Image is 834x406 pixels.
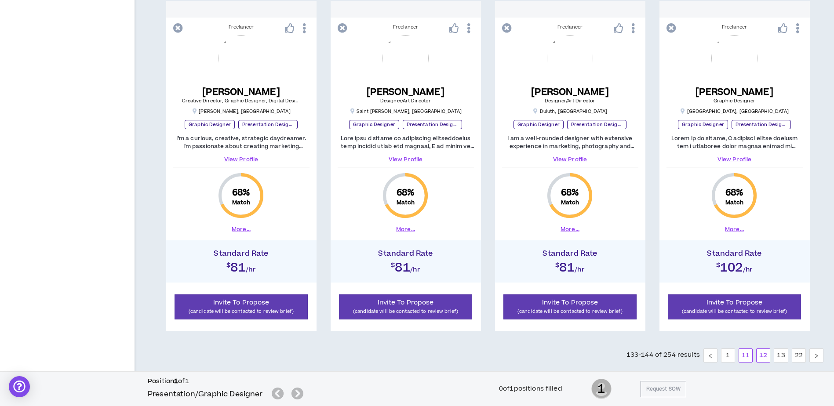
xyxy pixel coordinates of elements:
b: 1 [174,377,178,386]
small: Match [232,199,251,206]
p: Presentation Designer [238,120,298,129]
span: 68 % [232,187,250,199]
div: Freelancer [502,24,638,31]
p: (candidate will be contacted to review brief) [180,307,302,315]
a: View Profile [666,156,803,163]
button: More... [396,225,415,233]
span: right [814,353,819,359]
h5: [PERSON_NAME] [531,87,609,98]
h4: Standard Rate [335,249,477,258]
button: Invite To Propose(candidate will be contacted to review brief) [339,294,473,319]
h5: [PERSON_NAME] [182,87,301,98]
h4: Standard Rate [664,249,805,258]
small: Match [397,199,415,206]
li: 1 [721,348,735,362]
h2: $81 [335,258,477,274]
h6: Position of 1 [148,377,307,386]
button: Invite To Propose(candidate will be contacted to review brief) [503,294,637,319]
h2: $102 [664,258,805,274]
p: Presentation Designer [403,120,462,129]
span: left [708,353,713,359]
span: 68 % [561,187,579,199]
div: Freelancer [338,24,474,31]
a: View Profile [173,156,310,163]
p: Duluth , [GEOGRAPHIC_DATA] [533,108,608,115]
button: left [703,348,717,362]
span: Designer/Art Director [545,98,595,104]
h5: [PERSON_NAME] [367,87,444,98]
li: 11 [739,348,753,362]
p: (candidate will be contacted to review brief) [674,307,796,315]
div: Open Intercom Messenger [9,376,30,397]
p: Presentation Designer [567,120,626,129]
span: 68 % [397,187,415,199]
button: More... [561,225,579,233]
button: Request SOW [641,381,686,397]
div: 0 of 1 positions filled [499,384,562,394]
div: Freelancer [666,24,803,31]
p: [PERSON_NAME] , [GEOGRAPHIC_DATA] [192,108,290,115]
h4: Standard Rate [499,249,641,258]
span: 68 % [725,187,743,199]
span: Graphic Designer [714,98,755,104]
small: Match [561,199,579,206]
button: Invite To Propose(candidate will be contacted to review brief) [175,294,308,319]
p: I am a well-rounded designer with extensive experience in marketing, photography and photo editin... [502,134,638,150]
span: Designer/Art Director [380,98,431,104]
p: (candidate will be contacted to review brief) [345,307,467,315]
img: J3HtGZWOE3eqnLRamDHcDWf4v3CeyqpYJurPn3tu.png [547,35,593,81]
div: Freelancer [173,24,310,31]
li: Next Page [809,348,823,362]
li: Previous Page [703,348,717,362]
h5: [PERSON_NAME] [696,87,773,98]
button: More... [725,225,744,233]
h2: $81 [499,258,641,274]
p: Saint [PERSON_NAME] , [GEOGRAPHIC_DATA] [350,108,462,115]
li: 13 [774,348,788,362]
span: /hr [246,265,256,274]
p: Presentation Designer [732,120,791,129]
button: right [809,348,823,362]
p: Graphic Designer [514,120,564,129]
p: Graphic Designer [349,120,399,129]
span: 1 [591,378,612,400]
span: Invite To Propose [707,298,763,307]
h4: Standard Rate [171,249,312,258]
a: 13 [774,349,787,362]
h2: $81 [171,258,312,274]
a: View Profile [338,156,474,163]
small: Match [725,199,744,206]
button: Invite To Propose(candidate will be contacted to review brief) [668,294,801,319]
span: Invite To Propose [378,298,434,307]
a: 11 [739,349,752,362]
li: 133-144 of 254 results [626,348,700,362]
span: /hr [410,265,420,274]
span: /hr [575,265,585,274]
p: Lorem ip do sitame, C adipisci elitse doeiusm tem i utlaboree dolor magnaa enimad mi Veniamq no e... [666,134,803,150]
img: FGeGSk58vgCd0BY8peCY8F6xWL8kd0W1uhpUfn2C.png [218,35,264,81]
p: Lore ipsu d sitame co adipiscing elitseddoeius temp incidid utlab etd magnaal, E ad minim ve quis... [338,134,474,150]
span: /hr [743,265,753,274]
p: [GEOGRAPHIC_DATA] , [GEOGRAPHIC_DATA] [680,108,789,115]
button: More... [232,225,251,233]
a: 12 [757,349,770,362]
span: Invite To Propose [213,298,270,307]
a: 1 [721,349,735,362]
img: eBAwBtnZoeJ5WSEtWZmcHBazF2xuqprs8voZ5OGc.png [711,35,758,81]
a: View Profile [502,156,638,163]
h5: Presentation/Graphic Designer [148,389,263,399]
p: (candidate will be contacted to review brief) [509,307,631,315]
span: Invite To Propose [542,298,598,307]
li: 22 [792,348,806,362]
img: 1ngL6wwWmvayDc2b5pjFEmL8sm5jpTw0xgLb9JDn.png [382,35,429,81]
p: Graphic Designer [185,120,235,129]
span: Creative Director, Graphic Designer, Digital Designer [182,98,307,104]
li: 12 [756,348,770,362]
p: Graphic Designer [678,120,728,129]
p: I’m a curious, creative, strategic daydreamer. I'm passionate about creating marketing designs th... [173,134,310,150]
a: 22 [792,349,805,362]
